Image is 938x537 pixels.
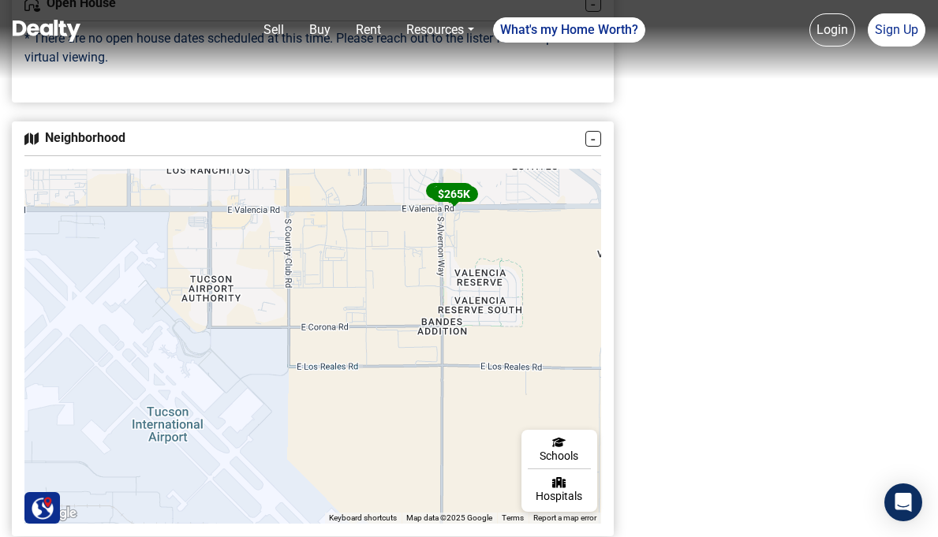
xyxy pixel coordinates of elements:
[502,513,524,522] a: Terms (opens in new tab)
[528,473,591,509] button: Hospitals
[303,14,337,46] a: Buy
[585,131,601,147] a: -
[257,14,290,46] a: Sell
[349,14,387,46] a: Rent
[434,185,466,198] span: $ 295K
[24,132,585,145] h4: Neighborhood
[536,488,582,505] span: Hospitals
[406,513,492,522] span: Map data ©2025 Google
[533,513,596,522] a: Report a map error
[493,17,645,43] a: What's my Home Worth?
[884,483,922,521] div: Open Intercom Messenger
[868,13,925,47] a: Sign Up
[329,513,397,524] button: Keyboard shortcuts
[540,448,578,464] span: Schools
[809,13,855,47] a: Login
[438,188,470,200] span: $ 265K
[528,433,591,469] button: Schools
[8,490,55,537] iframe: BigID CMP Widget
[24,132,39,145] img: Neighborhood
[13,20,80,42] img: Dealty - Buy, Sell & Rent Homes
[400,14,480,46] a: Resources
